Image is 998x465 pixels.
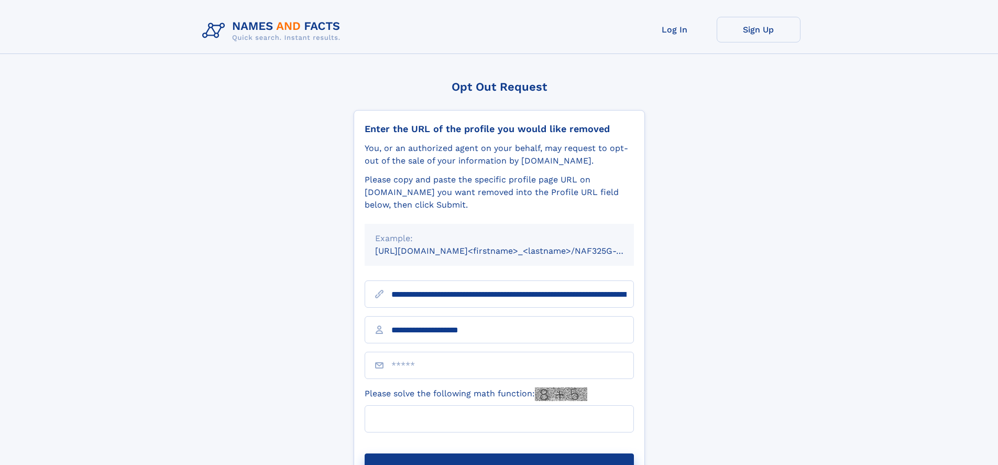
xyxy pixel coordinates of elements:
[365,174,634,211] div: Please copy and paste the specific profile page URL on [DOMAIN_NAME] you want removed into the Pr...
[375,246,654,256] small: [URL][DOMAIN_NAME]<firstname>_<lastname>/NAF325G-xxxxxxxx
[365,387,587,401] label: Please solve the following math function:
[198,17,349,45] img: Logo Names and Facts
[354,80,645,93] div: Opt Out Request
[633,17,717,42] a: Log In
[717,17,800,42] a: Sign Up
[365,142,634,167] div: You, or an authorized agent on your behalf, may request to opt-out of the sale of your informatio...
[375,232,623,245] div: Example:
[365,123,634,135] div: Enter the URL of the profile you would like removed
